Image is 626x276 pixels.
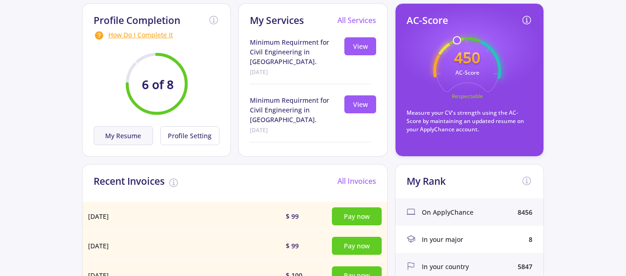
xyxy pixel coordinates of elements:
[452,93,483,100] text: Respectable
[422,235,463,244] span: In your major
[337,15,376,25] a: All Services
[94,126,153,145] button: My Resume
[250,37,341,66] div: Minimum Requirment for Civil Engineering in [GEOGRAPHIC_DATA].
[332,212,382,221] a: Pay now
[83,231,230,261] td: [DATE]
[344,99,376,109] a: View
[344,41,376,51] a: View
[157,126,220,145] a: Profile Setting
[529,235,532,244] div: 8
[332,241,382,250] a: Pay now
[407,109,533,134] p: Measure your CV's strength using the AC-Score by maintaining an updated resume on your ApplyChanc...
[94,15,180,26] h2: Profile Completion
[344,241,370,250] span: Pay now
[455,69,479,76] text: AC-Score
[332,207,382,225] button: Pay now
[344,95,376,113] button: View
[344,37,376,55] button: View
[337,176,376,186] a: All Invoices
[280,231,326,261] td: $ 99
[94,176,165,187] h2: Recent Invoices
[160,126,220,145] button: Profile Setting
[518,207,532,217] div: 8456
[250,68,341,76] div: [DATE]
[280,202,326,231] td: $ 99
[250,15,304,26] h2: My Services
[407,176,446,187] h2: My Rank
[518,262,532,271] div: 5847
[344,212,370,221] span: Pay now
[332,237,382,255] button: Pay now
[94,30,220,41] div: How Do I Complete It
[94,126,157,145] a: My Resume
[250,126,341,135] div: [DATE]
[83,202,230,231] td: [DATE]
[454,47,480,68] text: 450
[422,207,473,217] span: On ApplyChance
[250,95,341,124] div: Minimum Requirment for Civil Engineering in [GEOGRAPHIC_DATA].
[407,15,448,26] h2: AC-Score
[142,76,174,93] text: 6 of 8
[422,262,469,271] span: In your country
